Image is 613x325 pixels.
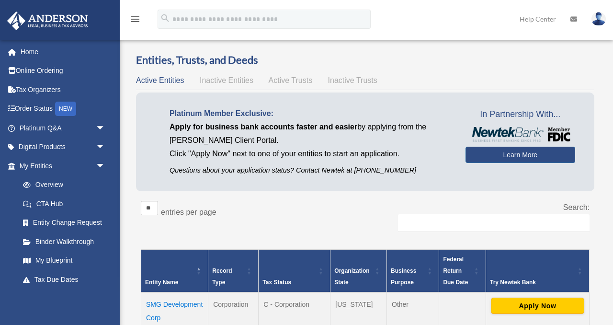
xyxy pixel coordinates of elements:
[161,208,216,216] label: entries per page
[96,118,115,138] span: arrow_drop_down
[7,289,120,308] a: My Anderson Teamarrow_drop_down
[490,277,575,288] div: Try Newtek Bank
[7,80,120,99] a: Tax Organizers
[13,232,115,251] a: Binder Walkthrough
[136,53,594,68] h3: Entities, Trusts, and Deeds
[563,203,590,211] label: Search:
[391,267,416,286] span: Business Purpose
[4,12,91,30] img: Anderson Advisors Platinum Portal
[591,12,606,26] img: User Pic
[13,213,115,232] a: Entity Change Request
[13,251,115,270] a: My Blueprint
[330,250,387,293] th: Organization State: Activate to sort
[13,194,115,213] a: CTA Hub
[96,156,115,176] span: arrow_drop_down
[141,250,208,293] th: Entity Name: Activate to invert sorting
[7,138,120,157] a: Digital Productsarrow_drop_down
[486,250,589,293] th: Try Newtek Bank : Activate to sort
[262,279,291,286] span: Tax Status
[160,13,170,23] i: search
[170,147,451,161] p: Click "Apply Now" next to one of your entities to start an application.
[465,107,575,122] span: In Partnership With...
[96,289,115,309] span: arrow_drop_down
[170,120,451,147] p: by applying from the [PERSON_NAME] Client Portal.
[13,175,110,195] a: Overview
[170,164,451,176] p: Questions about your application status? Contact Newtek at [PHONE_NUMBER]
[208,250,259,293] th: Record Type: Activate to sort
[145,279,178,286] span: Entity Name
[212,267,232,286] span: Record Type
[465,147,575,163] a: Learn More
[7,99,120,119] a: Order StatusNEW
[387,250,439,293] th: Business Purpose: Activate to sort
[259,250,330,293] th: Tax Status: Activate to sort
[170,107,451,120] p: Platinum Member Exclusive:
[136,76,184,84] span: Active Entities
[334,267,369,286] span: Organization State
[200,76,253,84] span: Inactive Entities
[491,298,584,314] button: Apply Now
[7,61,120,81] a: Online Ordering
[443,256,468,286] span: Federal Return Due Date
[13,270,115,289] a: Tax Due Dates
[7,42,120,61] a: Home
[55,102,76,116] div: NEW
[129,17,141,25] a: menu
[170,123,357,131] span: Apply for business bank accounts faster and easier
[7,156,115,175] a: My Entitiesarrow_drop_down
[96,138,115,157] span: arrow_drop_down
[439,250,486,293] th: Federal Return Due Date: Activate to sort
[129,13,141,25] i: menu
[470,127,570,142] img: NewtekBankLogoSM.png
[7,118,120,138] a: Platinum Q&Aarrow_drop_down
[269,76,313,84] span: Active Trusts
[328,76,377,84] span: Inactive Trusts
